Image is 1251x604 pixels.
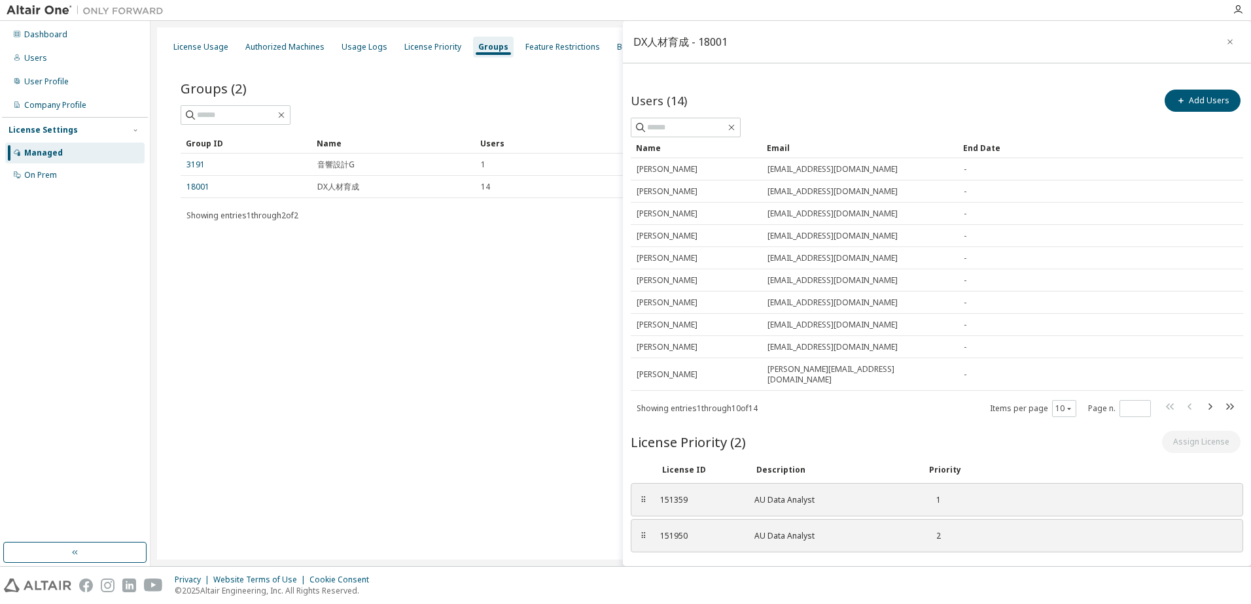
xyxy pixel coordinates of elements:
div: Groups [478,42,508,52]
a: 18001 [186,182,209,192]
span: 1 [481,159,485,170]
span: - [964,164,966,175]
span: - [964,186,966,197]
div: Users [480,133,1184,154]
span: [EMAIL_ADDRESS][DOMAIN_NAME] [767,209,898,219]
span: DX人材育成 [317,182,359,192]
div: DX人材育成 - 18001 [633,37,728,47]
div: Cookie Consent [309,575,377,585]
div: 2 [927,531,941,541]
div: License Settings [9,125,78,135]
div: ⠿ [639,495,647,505]
a: 3191 [186,159,205,170]
div: Managed [24,148,63,158]
span: [EMAIL_ADDRESS][DOMAIN_NAME] [767,342,898,352]
span: [EMAIL_ADDRESS][DOMAIN_NAME] [767,297,898,308]
div: User Profile [24,76,69,87]
span: - [964,209,966,219]
span: License Priority (2) [631,433,746,451]
div: Dashboard [24,29,67,40]
img: altair_logo.svg [4,579,71,592]
span: [PERSON_NAME] [637,369,697,380]
div: Group ID [186,133,306,154]
div: Authorized Machines [245,42,325,52]
div: ⠿ [639,531,647,541]
span: Showing entries 1 through 10 of 14 [637,403,758,414]
span: [EMAIL_ADDRESS][DOMAIN_NAME] [767,186,898,197]
span: - [964,253,966,263]
span: [PERSON_NAME] [637,231,697,241]
button: Assign License [1162,431,1241,453]
span: [PERSON_NAME] [637,297,697,308]
span: Users (14) [631,93,687,109]
img: facebook.svg [79,579,93,592]
div: Usage Logs [342,42,387,52]
span: [PERSON_NAME] [637,209,697,219]
div: Users [24,53,47,63]
span: 音響設計G [317,159,355,170]
button: 10 [1055,403,1073,414]
div: Name [317,133,470,154]
div: 151359 [660,495,739,505]
span: - [964,320,966,330]
p: © 2025 Altair Engineering, Inc. All Rights Reserved. [175,585,377,596]
span: 14 [481,182,490,192]
span: [PERSON_NAME] [637,320,697,330]
span: - [964,369,966,380]
div: License Priority [404,42,461,52]
div: End Date [963,137,1200,158]
div: On Prem [24,170,57,180]
img: instagram.svg [101,579,115,592]
div: Company Profile [24,100,86,110]
span: - [964,342,966,352]
span: - [964,275,966,286]
div: AU Data Analyst [754,531,911,541]
div: 151950 [660,531,739,541]
span: [EMAIL_ADDRESS][DOMAIN_NAME] [767,275,898,286]
span: [PERSON_NAME] [637,342,697,352]
span: [EMAIL_ADDRESS][DOMAIN_NAME] [767,164,898,175]
img: Altair One [7,4,170,17]
div: Borrow Settings [617,42,678,52]
div: License Usage [173,42,228,52]
img: linkedin.svg [122,579,136,592]
img: youtube.svg [144,579,163,592]
div: License ID [662,465,741,475]
div: AU Data Analyst [754,495,911,505]
span: [PERSON_NAME][EMAIL_ADDRESS][DOMAIN_NAME] [767,364,952,385]
span: [EMAIL_ADDRESS][DOMAIN_NAME] [767,320,898,330]
span: [PERSON_NAME] [637,186,697,197]
span: [PERSON_NAME] [637,253,697,263]
div: Feature Restrictions [525,42,600,52]
span: Page n. [1088,400,1151,417]
button: Add Users [1165,90,1241,112]
span: - [964,231,966,241]
span: Showing entries 1 through 2 of 2 [186,210,298,221]
div: Name [636,137,756,158]
span: - [964,297,966,308]
span: Groups (2) [181,79,247,97]
span: [PERSON_NAME] [637,164,697,175]
div: Email [767,137,953,158]
span: [EMAIL_ADDRESS][DOMAIN_NAME] [767,253,898,263]
div: Privacy [175,575,213,585]
div: Description [756,465,913,475]
div: 1 [927,495,941,505]
span: [PERSON_NAME] [637,275,697,286]
span: Items per page [990,400,1076,417]
div: Website Terms of Use [213,575,309,585]
div: Priority [929,465,961,475]
span: [EMAIL_ADDRESS][DOMAIN_NAME] [767,231,898,241]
